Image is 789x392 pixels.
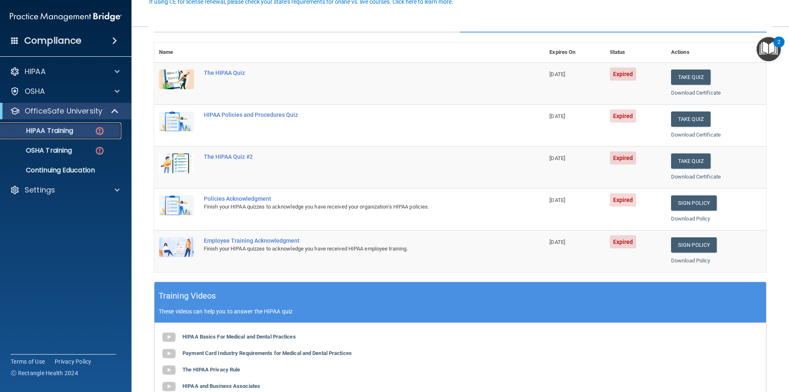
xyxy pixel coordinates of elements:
[671,195,717,211] a: Sign Policy
[204,195,503,202] div: Policies Acknowledgment
[666,42,766,63] th: Actions
[671,257,711,264] a: Download Policy
[5,127,73,135] p: HIPAA Training
[5,166,118,174] p: Continuing Education
[671,70,711,85] button: Take Quiz
[605,42,666,63] th: Status
[549,71,565,77] span: [DATE]
[610,67,637,81] span: Expired
[671,90,721,96] a: Download Certificate
[549,113,565,119] span: [DATE]
[610,193,637,206] span: Expired
[10,106,119,116] a: OfficeSafe University
[25,106,102,116] p: OfficeSafe University
[671,153,711,169] button: Take Quiz
[757,37,781,61] button: Open Resource Center, 2 new notifications
[182,350,352,356] b: Payment Card Industry Requirements for Medical and Dental Practices
[95,146,105,156] img: danger-circle.6113f641.png
[10,86,120,96] a: OSHA
[204,153,503,160] div: The HIPAA Quiz #2
[161,346,177,362] img: gray_youtube_icon.38fcd6cc.png
[671,174,721,180] a: Download Certificate
[161,362,177,378] img: gray_youtube_icon.38fcd6cc.png
[671,237,717,253] a: Sign Policy
[549,197,565,203] span: [DATE]
[549,239,565,245] span: [DATE]
[5,146,72,155] p: OSHA Training
[544,42,604,63] th: Expires On
[204,202,503,212] div: Finish your HIPAA quizzes to acknowledge you have received your organization’s HIPAA policies.
[25,185,55,195] p: Settings
[10,9,122,25] img: PMB logo
[182,366,240,373] b: The HIPAA Privacy Rule
[671,111,711,127] button: Take Quiz
[671,216,711,222] a: Download Policy
[159,289,216,303] h5: Training Videos
[182,383,260,389] b: HIPAA and Business Associates
[25,86,45,96] p: OSHA
[95,126,105,136] img: danger-circle.6113f641.png
[610,151,637,165] span: Expired
[10,67,120,77] a: HIPAA
[182,334,296,340] b: HIPAA Basics For Medical and Dental Practices
[204,70,503,76] div: The HIPAA Quiz
[159,308,762,315] p: These videos can help you to answer the HIPAA quiz
[161,329,177,346] img: gray_youtube_icon.38fcd6cc.png
[610,109,637,123] span: Expired
[10,185,120,195] a: Settings
[204,244,503,254] div: Finish your HIPAA quizzes to acknowledge you have received HIPAA employee training.
[671,132,721,138] a: Download Certificate
[11,357,45,366] a: Terms of Use
[25,67,46,77] p: HIPAA
[549,155,565,161] span: [DATE]
[154,42,199,63] th: Name
[777,42,780,53] div: 2
[55,357,92,366] a: Privacy Policy
[204,237,503,244] div: Employee Training Acknowledgment
[24,35,81,46] h4: Compliance
[610,235,637,248] span: Expired
[204,111,503,118] div: HIPAA Policies and Procedures Quiz
[11,369,78,377] span: Ⓒ Rectangle Health 2024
